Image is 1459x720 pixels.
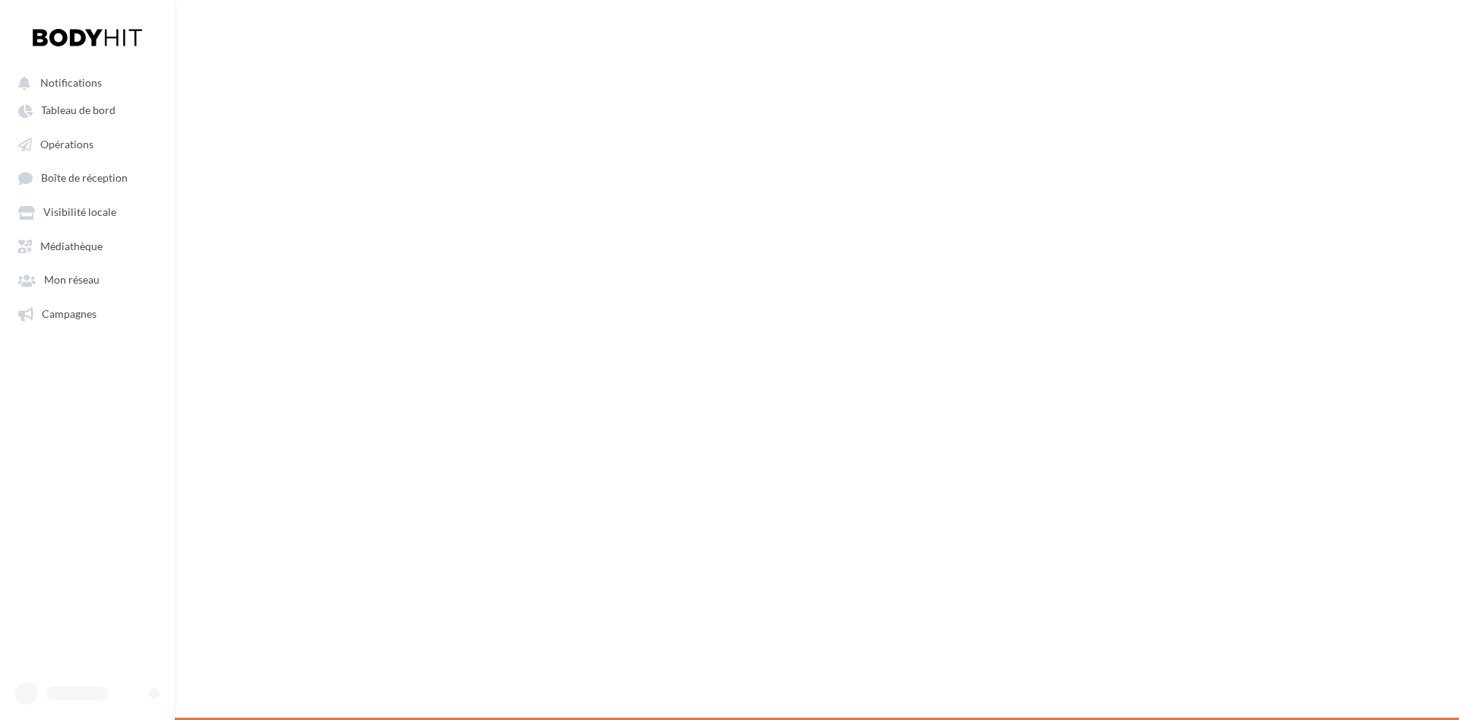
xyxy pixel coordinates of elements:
[9,198,166,225] a: Visibilité locale
[40,76,102,89] span: Notifications
[41,172,128,185] span: Boîte de réception
[42,307,97,320] span: Campagnes
[9,130,166,157] a: Opérations
[44,274,100,287] span: Mon réseau
[43,206,116,219] span: Visibilité locale
[41,104,116,117] span: Tableau de bord
[9,265,166,293] a: Mon réseau
[9,96,166,123] a: Tableau de bord
[40,239,103,252] span: Médiathèque
[9,300,166,327] a: Campagnes
[9,232,166,259] a: Médiathèque
[40,138,93,151] span: Opérations
[9,163,166,192] a: Boîte de réception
